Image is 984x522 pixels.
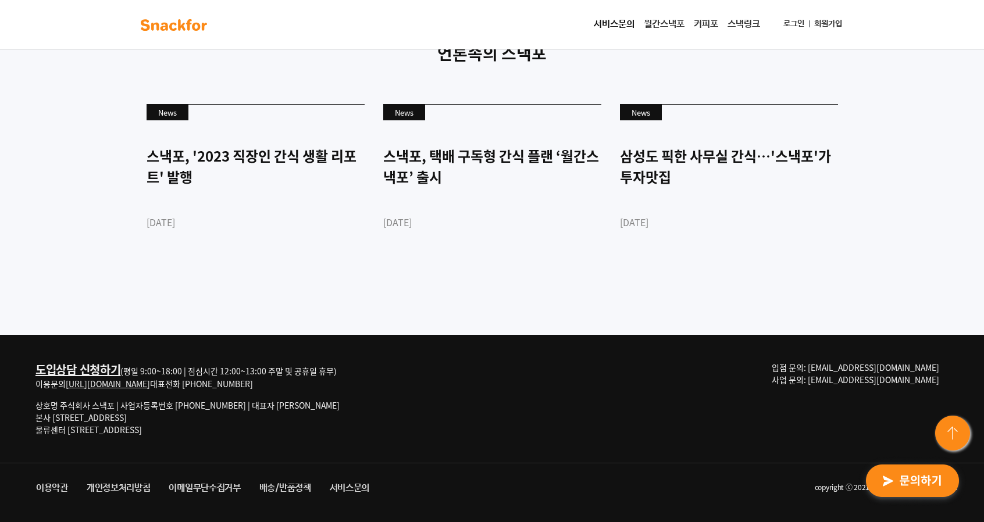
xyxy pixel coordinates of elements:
a: 로그인 [779,13,809,35]
a: 회원가입 [810,13,847,35]
a: 월간스낵포 [639,13,689,36]
div: News [383,105,425,121]
div: [DATE] [620,215,838,229]
img: floating-button [933,413,975,455]
span: 대화 [106,387,120,396]
a: 이메일무단수집거부 [159,478,249,499]
a: News 스낵포, '2023 직장인 간식 생활 리포트' 발행 [DATE] [147,104,365,270]
a: 이용약관 [27,478,77,499]
p: 언론속의 스낵포 [137,41,847,66]
a: 도입상담 신청하기 [35,361,120,378]
div: 스낵포, 택배 구독형 간식 플랜 ‘월간스낵포’ 출시 [383,145,601,187]
a: 대화 [77,369,150,398]
a: 커피포 [689,13,723,36]
div: 삼성도 픽한 사무실 간식…'스낵포'가 투자맛집 [620,145,838,187]
a: 서비스문의 [589,13,639,36]
a: 배송/반품정책 [250,478,320,499]
a: 서비스문의 [320,478,379,499]
a: 개인정보처리방침 [77,478,160,499]
div: 스낵포, '2023 직장인 간식 생활 리포트' 발행 [147,145,365,187]
li: copyright ⓒ 2021 snackfor all rights reserved. [379,478,957,499]
a: News 삼성도 픽한 사무실 간식…'스낵포'가 투자맛집 [DATE] [620,104,838,270]
a: [URL][DOMAIN_NAME] [66,378,150,389]
div: News [147,105,188,121]
p: 상호명 주식회사 스낵포 | 사업자등록번호 [PHONE_NUMBER] | 대표자 [PERSON_NAME] 본사 [STREET_ADDRESS] 물류센터 [STREET_ADDRESS] [35,399,340,436]
div: [DATE] [147,215,365,229]
span: 홈 [37,386,44,395]
span: 설정 [180,386,194,395]
div: News [620,105,662,121]
img: background-main-color.svg [137,16,211,34]
span: 입점 문의: [EMAIL_ADDRESS][DOMAIN_NAME] 사업 문의: [EMAIL_ADDRESS][DOMAIN_NAME] [772,362,939,385]
a: 설정 [150,369,223,398]
div: [DATE] [383,215,601,229]
a: 스낵링크 [723,13,765,36]
a: 홈 [3,369,77,398]
div: (평일 9:00~18:00 | 점심시간 12:00~13:00 주말 및 공휴일 휴무) 이용문의 대표전화 [PHONE_NUMBER] [35,362,340,390]
a: News 스낵포, 택배 구독형 간식 플랜 ‘월간스낵포’ 출시 [DATE] [383,104,601,270]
